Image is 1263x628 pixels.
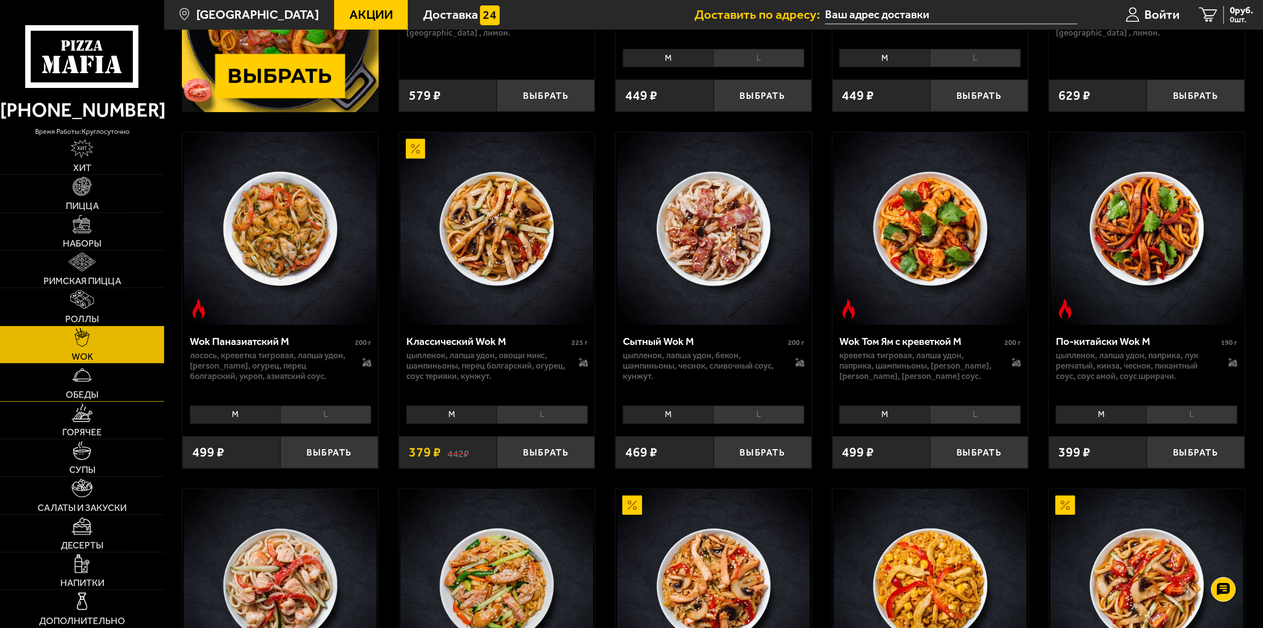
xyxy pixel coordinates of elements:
[571,338,588,347] span: 225 г
[788,338,804,347] span: 200 г
[623,49,713,67] li: M
[69,465,95,474] span: Супы
[842,89,874,102] span: 449 ₽
[280,406,371,424] li: L
[825,6,1078,24] input: Ваш адрес доставки
[39,616,125,626] span: Дополнительно
[73,163,91,172] span: Хит
[399,132,595,325] a: АкционныйКлассический Wok M
[60,578,104,587] span: Напитки
[834,132,1027,325] img: Wok Том Ям с креветкой M
[625,89,657,102] span: 449 ₽
[623,406,713,424] li: M
[423,8,478,21] span: Доставка
[355,338,371,347] span: 200 г
[1058,446,1090,459] span: 399 ₽
[62,427,102,437] span: Горячее
[63,239,101,248] span: Наборы
[66,390,98,399] span: Обеды
[839,350,999,382] p: креветка тигровая, лапша удон, паприка, шампиньоны, [PERSON_NAME], [PERSON_NAME], [PERSON_NAME] с...
[1147,436,1245,468] button: Выбрать
[497,436,595,468] button: Выбрать
[38,503,127,512] span: Салаты и закуски
[400,132,593,325] img: Классический Wok M
[192,446,224,459] span: 499 ₽
[480,5,500,25] img: 15daf4d41897b9f0e9f617042186c801.svg
[1144,8,1179,21] span: Войти
[623,335,785,348] div: Сытный Wok M
[349,8,393,21] span: Акции
[930,49,1021,67] li: L
[409,446,441,459] span: 379 ₽
[1058,89,1090,102] span: 629 ₽
[1055,496,1075,515] img: Акционный
[714,436,812,468] button: Выбрать
[714,80,812,112] button: Выбрать
[182,132,378,325] a: Острое блюдоWok Паназиатский M
[190,406,280,424] li: M
[622,496,642,515] img: Акционный
[497,80,595,112] button: Выбрать
[930,80,1028,112] button: Выбрать
[713,406,804,424] li: L
[280,436,378,468] button: Выбрать
[61,541,103,550] span: Десерты
[623,350,782,382] p: цыпленок, лапша удон, бекон, шампиньоны, чеснок, сливочный соус, кунжут.
[66,201,99,210] span: Пицца
[184,132,377,325] img: Wok Паназиатский M
[190,350,349,382] p: лосось, креветка тигровая, лапша удон, [PERSON_NAME], огурец, перец болгарский, укроп, азиатский ...
[406,406,497,424] li: M
[1056,406,1146,424] li: M
[65,314,99,324] span: Роллы
[832,132,1028,325] a: Острое блюдоWok Том Ям с креветкой M
[1055,299,1075,319] img: Острое блюдо
[1146,406,1237,424] li: L
[839,406,930,424] li: M
[930,406,1021,424] li: L
[930,436,1028,468] button: Выбрать
[839,299,859,319] img: Острое блюдо
[615,132,811,325] a: Сытный Wok M
[625,446,657,459] span: 469 ₽
[1221,338,1237,347] span: 190 г
[190,335,352,348] div: Wok Паназиатский M
[406,335,569,348] div: Классический Wok M
[44,276,121,286] span: Римская пицца
[695,8,825,21] span: Доставить по адресу:
[839,335,1002,348] div: Wok Том Ям с креветкой M
[406,139,426,159] img: Акционный
[1230,16,1253,24] span: 0 шт.
[1147,80,1245,112] button: Выбрать
[1049,132,1245,325] a: Острое блюдоПо-китайски Wok M
[1004,338,1021,347] span: 200 г
[1050,132,1243,325] img: По-китайски Wok M
[617,132,810,325] img: Сытный Wok M
[1056,350,1215,382] p: цыпленок, лапша удон, паприка, лук репчатый, кинза, чеснок, пикантный соус, соус Амой, соус шрирачи.
[189,299,209,319] img: Острое блюдо
[842,446,874,459] span: 499 ₽
[713,49,804,67] li: L
[406,350,566,382] p: цыпленок, лапша удон, овощи микс, шампиньоны, перец болгарский, огурец, соус терияки, кунжут.
[839,49,930,67] li: M
[1230,6,1253,15] span: 0 руб.
[72,352,93,361] span: WOK
[196,8,319,21] span: [GEOGRAPHIC_DATA]
[447,446,469,459] s: 442 ₽
[409,89,441,102] span: 579 ₽
[1056,335,1219,348] div: По-китайски Wok M
[497,406,588,424] li: L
